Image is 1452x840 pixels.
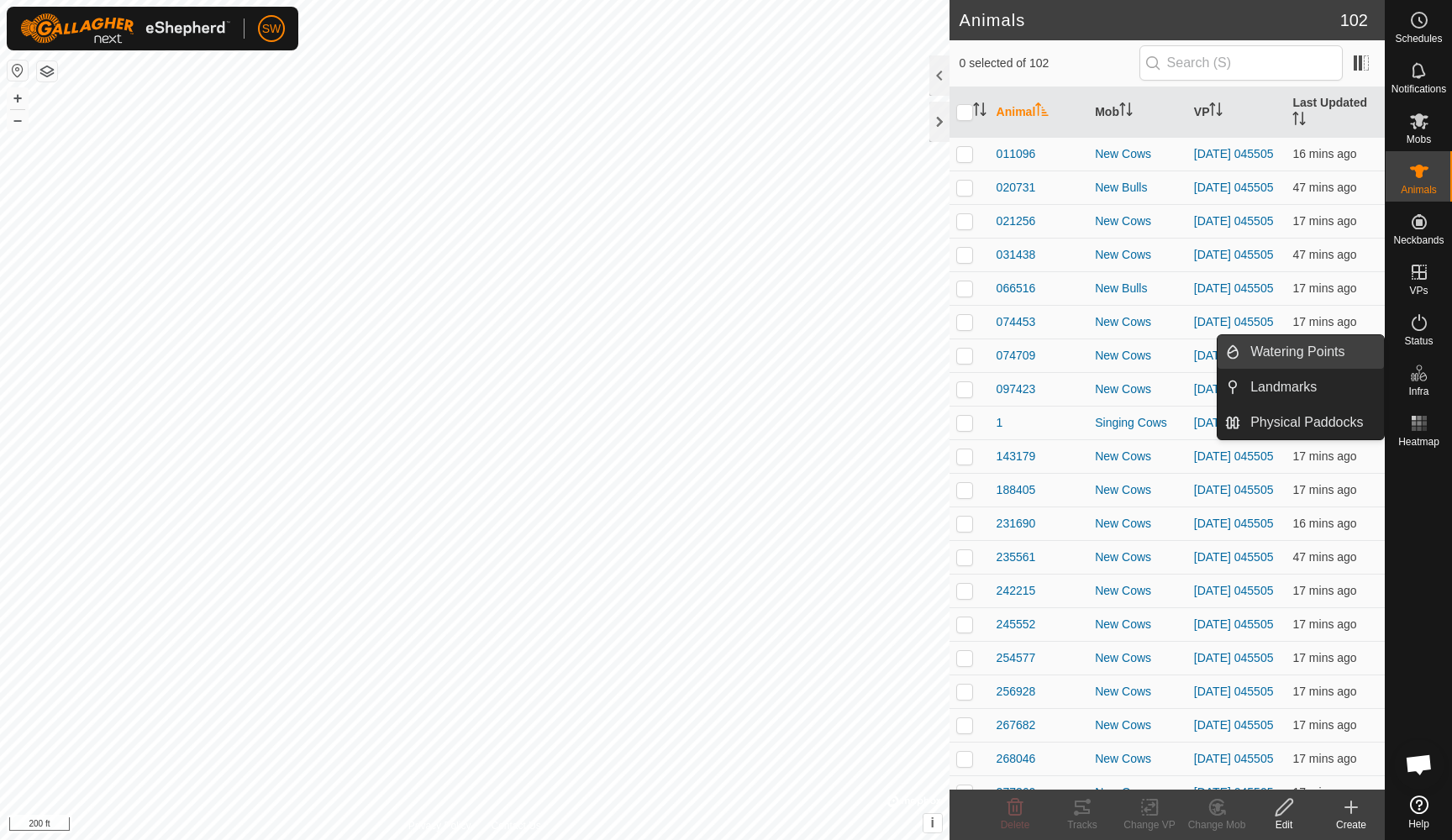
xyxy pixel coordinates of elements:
a: [DATE] 045505 [1194,584,1274,597]
span: 242215 [997,582,1036,600]
span: Neckbands [1393,235,1444,245]
span: Help [1408,819,1429,829]
span: 074709 [997,347,1036,365]
span: 30 Aug 2025 at 4:32 AM [1292,685,1356,698]
p-sorticon: Activate to sort [1292,114,1306,128]
span: 30 Aug 2025 at 4:02 AM [1292,550,1356,564]
span: 30 Aug 2025 at 4:32 AM [1292,617,1356,631]
a: [DATE] 045505 [1194,617,1274,631]
p-sorticon: Activate to sort [1119,105,1133,118]
div: New Cows [1095,145,1181,163]
a: [DATE] 045505 [1194,517,1274,530]
a: Landmarks [1240,370,1384,404]
span: 30 Aug 2025 at 4:32 AM [1292,449,1356,463]
a: [DATE] 045505 [1194,281,1274,295]
span: 30 Aug 2025 at 4:33 AM [1292,147,1356,160]
a: [DATE] 045505 [1194,416,1274,429]
div: New Cows [1095,616,1181,633]
button: + [8,88,28,108]
div: New Cows [1095,213,1181,230]
div: Change VP [1116,817,1183,832]
span: 254577 [997,649,1036,667]
th: VP [1187,87,1286,138]
a: [DATE] 045505 [1194,382,1274,396]
h2: Animals [960,10,1340,30]
p-sorticon: Activate to sort [1209,105,1223,118]
span: 30 Aug 2025 at 4:32 AM [1292,584,1356,597]
a: Help [1386,789,1452,836]
div: New Cows [1095,549,1181,566]
p-sorticon: Activate to sort [973,105,986,118]
span: 256928 [997,683,1036,701]
div: New Cows [1095,582,1181,600]
span: 031438 [997,246,1036,264]
a: [DATE] 045505 [1194,214,1274,228]
a: [DATE] 045505 [1194,651,1274,664]
input: Search (S) [1139,45,1343,81]
div: New Cows [1095,683,1181,701]
div: Create [1318,817,1385,832]
span: 0 selected of 102 [960,55,1139,72]
span: Landmarks [1250,377,1317,397]
span: 267682 [997,717,1036,734]
a: [DATE] 045505 [1194,181,1274,194]
span: Physical Paddocks [1250,412,1363,433]
button: – [8,110,28,130]
span: 30 Aug 2025 at 4:32 AM [1292,785,1356,799]
a: [DATE] 045505 [1194,752,1274,765]
span: 188405 [997,481,1036,499]
span: 30 Aug 2025 at 4:33 AM [1292,517,1356,530]
span: Infra [1408,386,1428,396]
a: [DATE] 045505 [1194,550,1274,564]
button: Reset Map [8,60,28,81]
th: Last Updated [1286,87,1385,138]
div: New Cows [1095,381,1181,398]
th: Animal [990,87,1089,138]
div: New Cows [1095,750,1181,768]
div: New Cows [1095,784,1181,801]
li: Landmarks [1218,370,1384,404]
span: Notifications [1391,84,1446,94]
span: i [930,816,934,830]
div: Edit [1250,817,1318,832]
span: Watering Points [1250,342,1344,362]
span: VPs [1409,286,1428,296]
a: [DATE] 045505 [1194,349,1274,362]
span: 231690 [997,515,1036,533]
span: 30 Aug 2025 at 4:32 AM [1292,214,1356,228]
a: [DATE] 045505 [1194,449,1274,463]
span: 30 Aug 2025 at 4:32 AM [1292,651,1356,664]
a: [DATE] 045505 [1194,315,1274,328]
a: [DATE] 045505 [1194,248,1274,261]
div: New Cows [1095,246,1181,264]
span: 020731 [997,179,1036,197]
span: 30 Aug 2025 at 4:02 AM [1292,248,1356,261]
button: i [923,814,942,832]
a: [DATE] 045505 [1194,718,1274,732]
a: [DATE] 045505 [1194,483,1274,496]
a: Privacy Policy [408,818,471,833]
div: New Cows [1095,347,1181,365]
span: Animals [1401,185,1437,195]
span: Schedules [1395,34,1442,44]
th: Mob [1088,87,1187,138]
img: Gallagher Logo [20,13,230,44]
span: 1 [997,414,1003,432]
span: 30 Aug 2025 at 4:02 AM [1292,181,1356,194]
span: Heatmap [1398,437,1439,447]
span: 235561 [997,549,1036,566]
span: 30 Aug 2025 at 4:32 AM [1292,483,1356,496]
div: New Cows [1095,649,1181,667]
a: Contact Us [491,818,540,833]
a: [DATE] 045505 [1194,685,1274,698]
li: Physical Paddocks [1218,406,1384,439]
a: [DATE] 045505 [1194,785,1274,799]
span: 021256 [997,213,1036,230]
span: 30 Aug 2025 at 4:32 AM [1292,752,1356,765]
span: Mobs [1407,134,1431,144]
div: New Cows [1095,717,1181,734]
span: 074453 [997,313,1036,331]
span: 268046 [997,750,1036,768]
div: New Bulls [1095,280,1181,297]
a: Open chat [1394,739,1444,790]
